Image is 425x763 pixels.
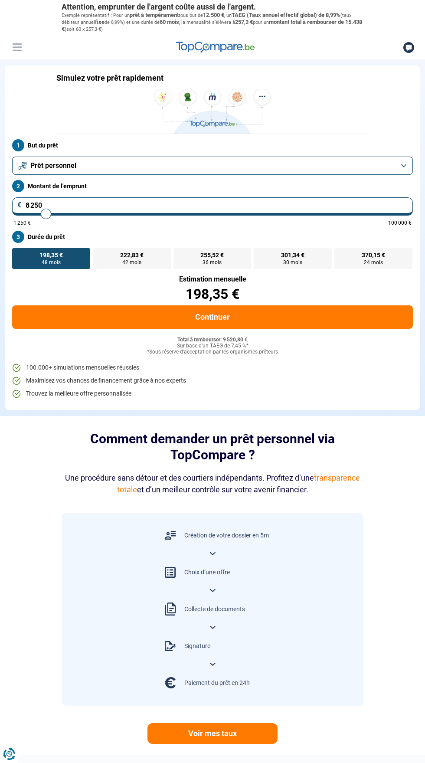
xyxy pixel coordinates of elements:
[362,252,385,258] span: 370,15 €
[184,679,250,688] div: Paiement du prêt en 24h
[30,161,76,170] span: Prêt personnel
[12,377,413,385] li: Maximisez vos chances de financement grâce à nos experts
[12,180,413,192] label: Montant de l'emprunt
[12,139,413,151] label: But du prêt
[283,260,302,265] span: 30 mois
[10,41,23,54] button: Menu
[184,568,230,577] div: Choix d’une offre
[117,473,360,494] span: transparence totale
[62,19,362,32] span: montant total à rembourser de 15.438 €
[388,220,412,226] span: 100 000 €
[184,605,245,614] div: Collecte de documents
[130,12,179,18] span: prêt à tempérament
[160,19,179,25] span: 60 mois
[62,472,363,495] div: Une procédure sans détour et des courtiers indépendants. Profitez d’une et d’un meilleur contrôle...
[120,252,144,258] span: 222,83 €
[62,12,363,33] p: Exemple représentatif : Pour un tous but de , un (taux débiteur annuel de 8,99%) et une durée de ...
[62,431,363,463] h2: Comment demander un prêt personnel via TopCompare ?
[12,343,413,349] div: Sur base d'un TAEG de 7,45 %*
[56,73,163,83] h1: Simulez votre prêt rapidement
[12,157,413,175] button: Prêt personnel
[203,260,222,265] span: 36 mois
[176,42,255,53] img: TopCompare
[12,287,413,301] div: 198,35 €
[95,19,105,25] span: fixe
[364,260,383,265] span: 24 mois
[281,252,304,258] span: 301,34 €
[152,89,273,134] img: TopCompare.be
[184,531,269,540] div: Création de votre dossier en 5m
[12,276,413,283] div: Estimation mensuelle
[184,642,210,651] div: Signature
[12,349,413,355] div: *Sous réserve d'acceptation par les organismes prêteurs
[232,12,340,18] span: TAEG (Taux annuel effectif global) de 8,99%
[200,252,224,258] span: 255,52 €
[147,723,278,744] a: Voir mes taux
[12,390,413,398] li: Trouvez la meilleure offre personnalisée
[235,19,253,25] span: 257,3 €
[12,337,413,343] div: Total à rembourser: 9 520,80 €
[203,12,224,18] span: 12.500 €
[39,252,63,258] span: 198,35 €
[122,260,141,265] span: 42 mois
[12,231,413,243] label: Durée du prêt
[62,2,363,12] p: Attention, emprunter de l'argent coûte aussi de l'argent.
[12,305,413,329] button: Continuer
[12,363,413,372] li: 100.000+ simulations mensuelles réussies
[42,260,61,265] span: 48 mois
[13,220,31,226] span: 1 250 €
[17,202,22,209] span: €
